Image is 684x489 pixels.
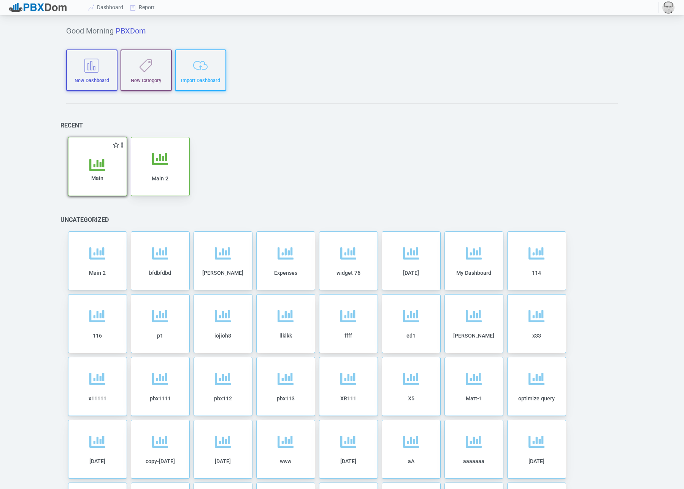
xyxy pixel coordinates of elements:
[89,458,105,464] span: [DATE]
[466,395,482,401] span: Matt-1
[60,216,109,223] h6: Uncategorized
[403,270,419,276] span: [DATE]
[453,333,494,339] span: [PERSON_NAME]
[456,270,491,276] span: My Dashboard
[149,270,171,276] span: bfdbfdbd
[344,333,352,339] span: ffff
[157,333,163,339] span: p1
[336,270,360,276] span: widget 76
[66,49,117,91] button: New Dashboard
[532,270,541,276] span: 114
[127,0,159,14] a: Report
[116,26,146,35] span: PBXDom
[202,270,243,276] span: [PERSON_NAME]
[408,458,414,464] span: aA
[528,458,544,464] span: [DATE]
[121,49,172,91] button: New Category
[280,458,291,464] span: www
[532,333,541,339] span: x33
[408,395,414,401] span: X5
[214,395,232,401] span: pbx112
[89,270,106,276] span: Main 2
[60,122,83,129] h6: Recent
[150,395,171,401] span: pbx1111
[91,175,103,181] span: Main
[340,395,356,401] span: XR111
[406,333,416,339] span: ed1
[277,395,295,401] span: pbx113
[66,26,618,35] h5: Good Morning
[214,333,231,339] span: iojioh8
[152,175,168,182] span: Main 2
[662,2,674,14] img: 59815a3c8890a36c254578057cc7be37
[215,458,231,464] span: [DATE]
[274,270,297,276] span: Expenses
[175,49,226,91] button: Import Dashboard
[93,333,102,339] span: 116
[518,395,555,401] span: optimize query
[89,395,106,401] span: x11111
[463,458,484,464] span: aaaaaaa
[146,458,175,464] span: copy-[DATE]
[85,0,127,14] a: Dashboard
[340,458,356,464] span: [DATE]
[279,333,292,339] span: llklkk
